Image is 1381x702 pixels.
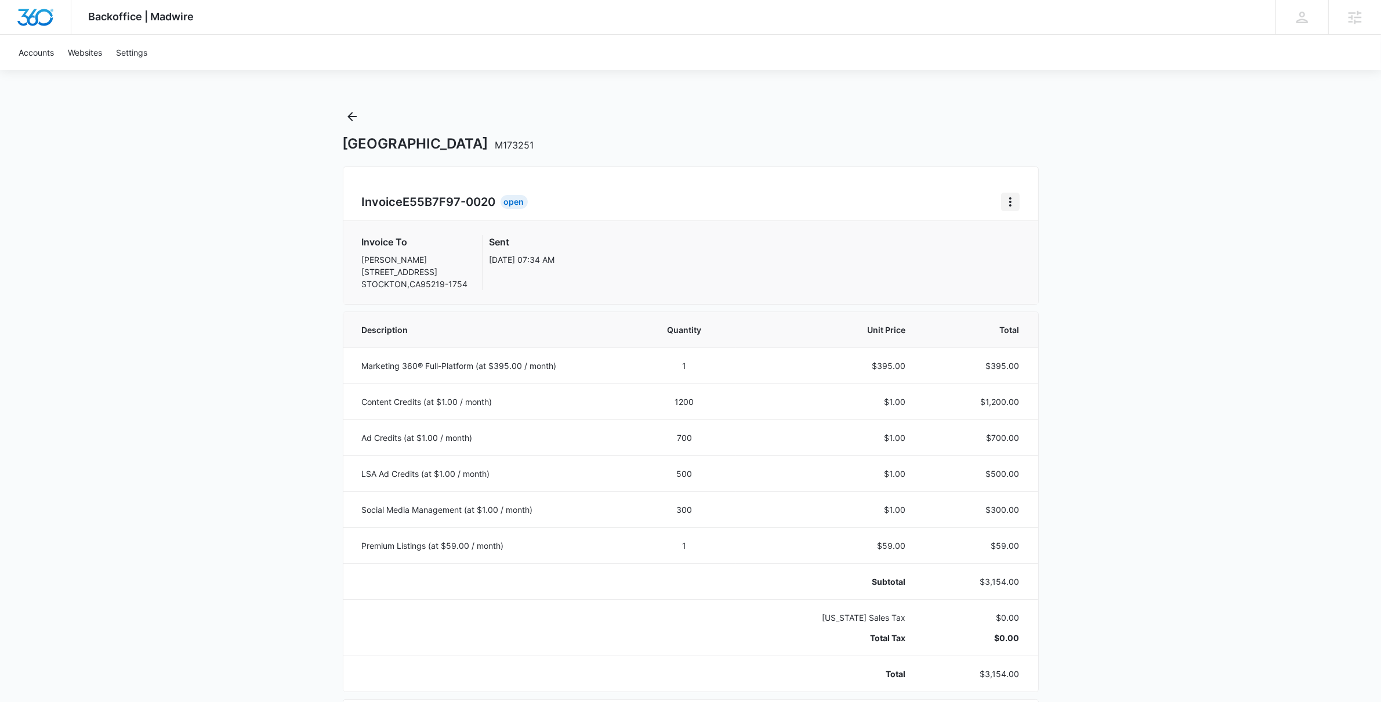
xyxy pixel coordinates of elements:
[362,324,619,336] span: Description
[490,235,555,249] h3: Sent
[749,324,905,336] span: Unit Price
[12,35,61,70] a: Accounts
[362,540,619,552] p: Premium Listings (at $59.00 / month)
[749,540,905,552] p: $59.00
[490,254,555,266] p: [DATE] 07:34 AM
[362,360,619,372] p: Marketing 360® Full-Platform (at $395.00 / month)
[362,193,501,211] h2: Invoice
[633,491,736,527] td: 300
[749,432,905,444] p: $1.00
[403,195,496,209] span: E55B7F97-0020
[933,632,1020,644] p: $0.00
[749,468,905,480] p: $1.00
[749,360,905,372] p: $395.00
[633,383,736,419] td: 1200
[933,324,1020,336] span: Total
[633,527,736,563] td: 1
[933,432,1020,444] p: $700.00
[362,468,619,480] p: LSA Ad Credits (at $1.00 / month)
[362,396,619,408] p: Content Credits (at $1.00 / month)
[362,504,619,516] p: Social Media Management (at $1.00 / month)
[362,235,468,249] h3: Invoice To
[633,348,736,383] td: 1
[343,107,361,126] button: Back
[749,632,905,644] p: Total Tax
[633,419,736,455] td: 700
[933,504,1020,516] p: $300.00
[749,396,905,408] p: $1.00
[749,504,905,516] p: $1.00
[501,195,528,209] div: Open
[933,468,1020,480] p: $500.00
[933,611,1020,624] p: $0.00
[933,360,1020,372] p: $395.00
[1001,193,1020,211] button: Home
[647,324,722,336] span: Quantity
[749,576,905,588] p: Subtotal
[933,396,1020,408] p: $1,200.00
[362,432,619,444] p: Ad Credits (at $1.00 / month)
[933,668,1020,680] p: $3,154.00
[89,10,194,23] span: Backoffice | Madwire
[109,35,154,70] a: Settings
[362,254,468,290] p: [PERSON_NAME] [STREET_ADDRESS] STOCKTON , CA 95219-1754
[495,139,534,151] span: M173251
[61,35,109,70] a: Websites
[749,611,905,624] p: [US_STATE] Sales Tax
[933,540,1020,552] p: $59.00
[633,455,736,491] td: 500
[343,135,534,153] h1: [GEOGRAPHIC_DATA]
[749,668,905,680] p: Total
[933,576,1020,588] p: $3,154.00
